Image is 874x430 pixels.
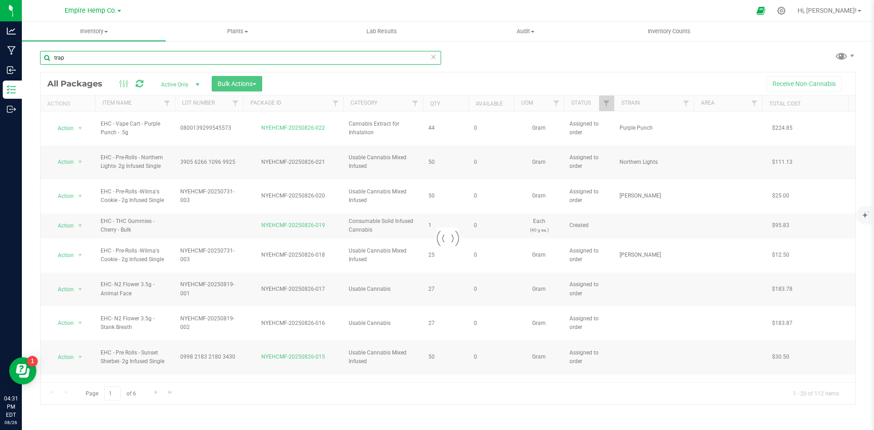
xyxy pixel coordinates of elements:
a: Inventory Counts [597,22,741,41]
inline-svg: Outbound [7,105,16,114]
span: Empire Hemp Co. [65,7,117,15]
span: Open Ecommerce Menu [751,2,771,20]
iframe: Resource center unread badge [27,356,38,367]
a: Audit [453,22,597,41]
p: 08/26 [4,419,18,426]
span: Audit [454,27,597,35]
span: Plants [166,27,309,35]
span: Lab Results [354,27,409,35]
inline-svg: Analytics [7,26,16,35]
span: Clear [430,51,437,63]
a: Lab Results [310,22,453,41]
span: Hi, [PERSON_NAME]! [798,7,857,14]
span: Inventory [22,27,166,35]
div: Manage settings [776,6,787,15]
span: Inventory Counts [635,27,703,35]
inline-svg: Inbound [7,66,16,75]
a: Inventory [22,22,166,41]
p: 04:31 PM EDT [4,395,18,419]
inline-svg: Inventory [7,85,16,94]
iframe: Resource center [9,357,36,384]
input: Search Package ID, Item Name, SKU, Lot or Part Number... [40,51,441,65]
inline-svg: Manufacturing [7,46,16,55]
a: Plants [166,22,310,41]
